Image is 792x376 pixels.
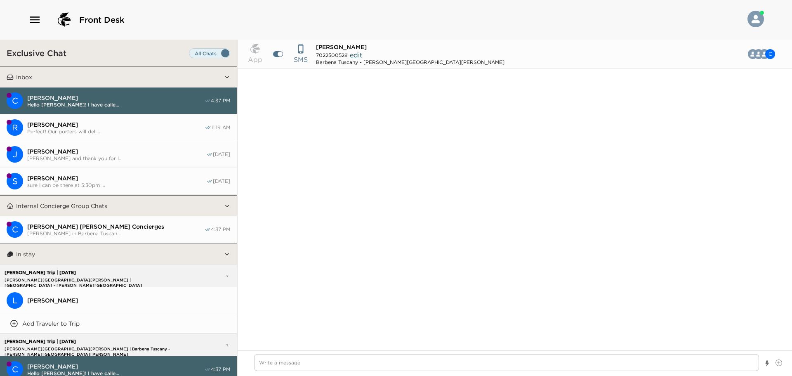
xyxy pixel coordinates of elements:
p: [PERSON_NAME] Trip | [DATE] [2,339,181,344]
span: 11:19 AM [211,124,230,131]
span: Perfect! Our porters will deli... [27,128,205,135]
img: User [747,11,764,27]
button: Show templates [764,356,770,371]
span: sure I can be there at 5:30pm ... [27,182,206,188]
span: [DATE] [213,178,230,184]
p: [PERSON_NAME][GEOGRAPHIC_DATA][PERSON_NAME] | Barbena Tuscany - [PERSON_NAME][GEOGRAPHIC_DATA][PE... [2,346,181,352]
div: C [765,49,775,59]
div: J [7,146,23,163]
span: [PERSON_NAME] and thank you for l... [27,155,206,161]
span: 4:37 PM [211,366,230,373]
span: [PERSON_NAME] [27,121,205,128]
textarea: Write a message [254,354,759,371]
span: [PERSON_NAME] in Barbena Tuscan... [27,230,204,236]
div: L [7,292,23,309]
span: [PERSON_NAME] [27,148,206,155]
span: [DATE] [213,151,230,158]
div: Rob Holloway [7,119,23,136]
div: R [7,119,23,136]
h3: Exclusive Chat [7,48,66,58]
div: Jeffrey Lyons [7,146,23,163]
span: [PERSON_NAME] [27,363,204,370]
div: Cathy Haase [765,49,775,59]
div: Barbena Tuscany - [PERSON_NAME][GEOGRAPHIC_DATA][PERSON_NAME] [316,59,504,65]
div: C [7,221,23,238]
div: Sasha McGrath [7,173,23,189]
p: [PERSON_NAME] Trip | [DATE] [2,270,181,275]
span: [PERSON_NAME] [PERSON_NAME] Concierges [27,223,204,230]
span: [PERSON_NAME] [27,297,230,304]
p: In stay [16,251,35,258]
span: [PERSON_NAME] [316,43,367,51]
button: Inbox [14,67,224,87]
p: App [248,54,262,64]
span: 4:37 PM [211,97,230,104]
span: Hello [PERSON_NAME]! I have calle... [27,102,204,108]
button: In stay [14,244,224,265]
button: Internal Concierge Group Chats [14,196,224,216]
p: Add Traveler to Trip [22,320,80,327]
div: Larry Haertel [7,292,23,309]
span: [PERSON_NAME] [27,94,204,102]
div: Casali di Casole [7,221,23,238]
button: CCDA [743,46,782,62]
div: C [7,92,23,109]
div: S [7,173,23,189]
p: Internal Concierge Group Chats [16,202,107,210]
p: SMS [294,54,308,64]
span: 4:37 PM [211,226,230,233]
img: logo [54,10,74,30]
div: Casali di Casole Concierge Team [7,92,23,109]
span: 7022500528 [316,52,348,58]
p: Inbox [16,73,32,81]
span: Front Desk [79,14,125,26]
span: [PERSON_NAME] [27,175,206,182]
label: Set all destinations [189,48,230,58]
p: [PERSON_NAME][GEOGRAPHIC_DATA][PERSON_NAME] | [GEOGRAPHIC_DATA] - [PERSON_NAME][GEOGRAPHIC_DATA][... [2,277,181,283]
span: edit [350,51,362,59]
